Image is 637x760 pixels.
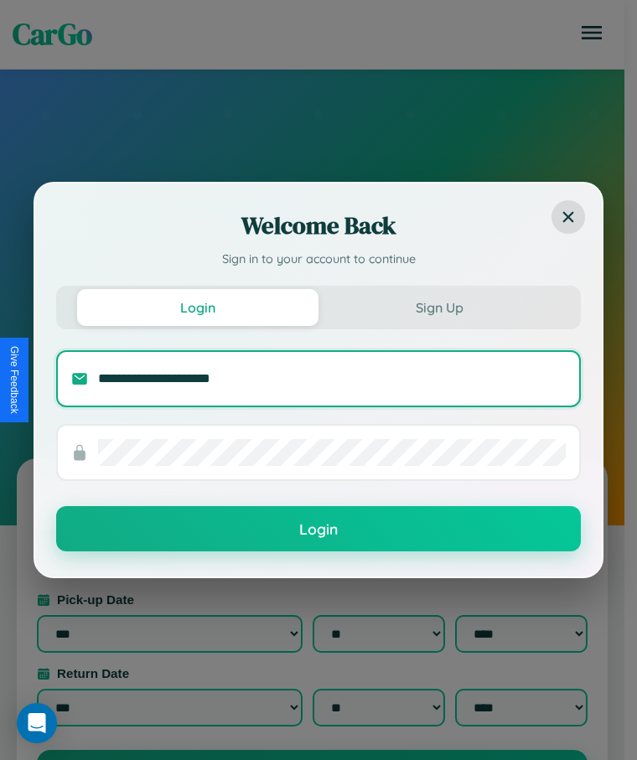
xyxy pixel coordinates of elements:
p: Sign in to your account to continue [56,251,581,269]
div: Give Feedback [8,346,20,414]
button: Login [77,289,318,326]
div: Open Intercom Messenger [17,703,57,743]
h2: Welcome Back [56,209,581,242]
button: Sign Up [318,289,560,326]
button: Login [56,506,581,551]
